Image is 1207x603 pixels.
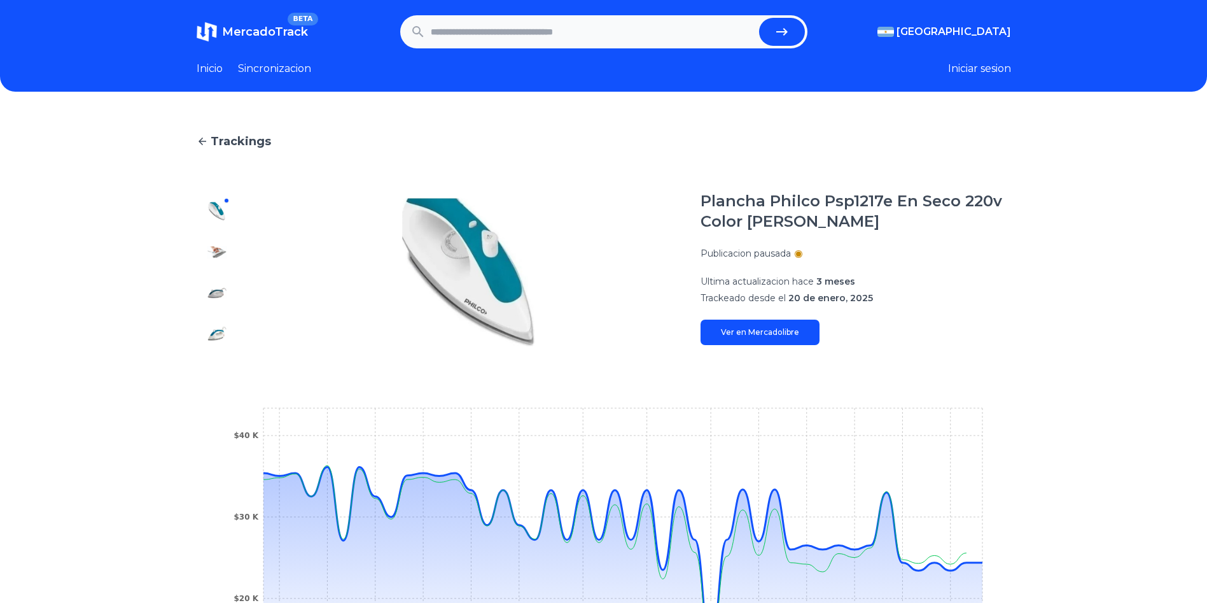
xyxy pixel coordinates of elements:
h1: Plancha Philco Psp1217e En Seco 220v Color [PERSON_NAME] [701,191,1011,232]
span: Trackeado desde el [701,292,786,304]
img: MercadoTrack [197,22,217,42]
tspan: $20 K [234,594,258,603]
span: MercadoTrack [222,25,308,39]
img: Plancha Philco Psp1217e En Seco 220v Color Blanco [207,201,227,222]
img: Plancha Philco Psp1217e En Seco 220v Color Blanco [207,283,227,303]
img: Plancha Philco Psp1217e En Seco 220v Color Blanco [207,323,227,344]
span: 20 de enero, 2025 [788,292,873,304]
button: [GEOGRAPHIC_DATA] [877,24,1011,39]
tspan: $30 K [234,513,258,521]
span: Trackings [211,132,271,150]
span: [GEOGRAPHIC_DATA] [897,24,1011,39]
a: MercadoTrackBETA [197,22,308,42]
a: Trackings [197,132,1011,150]
img: Argentina [877,27,894,37]
p: Publicacion pausada [701,247,791,260]
span: Ultima actualizacion hace [701,276,814,287]
a: Ver en Mercadolibre [701,320,820,345]
img: Plancha Philco Psp1217e En Seco 220v Color Blanco [263,191,675,354]
button: Iniciar sesion [948,61,1011,76]
span: 3 meses [816,276,855,287]
span: BETA [288,13,317,25]
tspan: $40 K [234,431,258,440]
a: Sincronizacion [238,61,311,76]
a: Inicio [197,61,223,76]
img: Plancha Philco Psp1217e En Seco 220v Color Blanco [207,242,227,262]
